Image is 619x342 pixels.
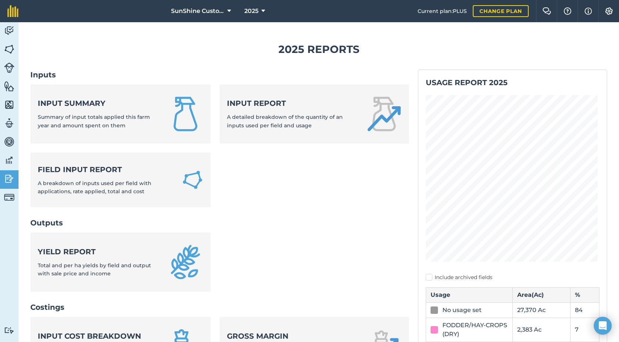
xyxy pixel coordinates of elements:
div: FODDER/HAY-CROPS (DRY) [442,321,508,339]
strong: Field Input Report [38,164,173,175]
a: Yield reportTotal and per ha yields by field and output with sale price and income [30,232,211,292]
span: SunShine Custom Farming LTD. [171,7,224,16]
td: 27,370 Ac [512,302,570,318]
img: Field Input Report [182,168,203,192]
div: No usage set [442,306,482,315]
img: svg+xml;base64,PD94bWwgdmVyc2lvbj0iMS4wIiBlbmNvZGluZz0idXRmLTgiPz4KPCEtLSBHZW5lcmF0b3I6IEFkb2JlIE... [4,25,14,36]
img: Input summary [168,96,203,132]
img: Input report [366,96,402,132]
span: Summary of input totals applied this farm year and amount spent on them [38,114,150,128]
label: Include archived fields [426,274,599,281]
th: % [570,287,599,302]
img: svg+xml;base64,PHN2ZyB4bWxucz0iaHR0cDovL3d3dy53My5vcmcvMjAwMC9zdmciIHdpZHRoPSIxNyIgaGVpZ2h0PSIxNy... [585,7,592,16]
img: svg+xml;base64,PHN2ZyB4bWxucz0iaHR0cDovL3d3dy53My5vcmcvMjAwMC9zdmciIHdpZHRoPSI1NiIgaGVpZ2h0PSI2MC... [4,44,14,55]
h1: 2025 Reports [30,41,607,58]
strong: Input summary [38,98,159,108]
img: svg+xml;base64,PD94bWwgdmVyc2lvbj0iMS4wIiBlbmNvZGluZz0idXRmLTgiPz4KPCEtLSBHZW5lcmF0b3I6IEFkb2JlIE... [4,136,14,147]
img: Two speech bubbles overlapping with the left bubble in the forefront [542,7,551,15]
img: svg+xml;base64,PHN2ZyB4bWxucz0iaHR0cDovL3d3dy53My5vcmcvMjAwMC9zdmciIHdpZHRoPSI1NiIgaGVpZ2h0PSI2MC... [4,81,14,92]
span: A breakdown of inputs used per field with applications, rate applied, total and cost [38,180,151,195]
a: Input summarySummary of input totals applied this farm year and amount spent on them [30,84,211,144]
span: Current plan : PLUS [418,7,467,15]
strong: Gross margin [227,331,357,341]
a: Change plan [473,5,529,17]
span: Total and per ha yields by field and output with sale price and income [38,262,151,277]
strong: Yield report [38,247,159,257]
h2: Costings [30,302,409,312]
strong: Input cost breakdown [38,331,159,341]
img: svg+xml;base64,PHN2ZyB4bWxucz0iaHR0cDovL3d3dy53My5vcmcvMjAwMC9zdmciIHdpZHRoPSI1NiIgaGVpZ2h0PSI2MC... [4,99,14,110]
span: A detailed breakdown of the quantity of an inputs used per field and usage [227,114,343,128]
img: A cog icon [605,7,613,15]
td: 7 [570,318,599,342]
td: 2,383 Ac [512,318,570,342]
td: 84 [570,302,599,318]
img: fieldmargin Logo [7,5,19,17]
span: 2025 [244,7,258,16]
th: Usage [426,287,512,302]
h2: Outputs [30,218,409,228]
img: svg+xml;base64,PD94bWwgdmVyc2lvbj0iMS4wIiBlbmNvZGluZz0idXRmLTgiPz4KPCEtLSBHZW5lcmF0b3I6IEFkb2JlIE... [4,327,14,334]
strong: Input report [227,98,357,108]
img: svg+xml;base64,PD94bWwgdmVyc2lvbj0iMS4wIiBlbmNvZGluZz0idXRmLTgiPz4KPCEtLSBHZW5lcmF0b3I6IEFkb2JlIE... [4,173,14,184]
img: svg+xml;base64,PD94bWwgdmVyc2lvbj0iMS4wIiBlbmNvZGluZz0idXRmLTgiPz4KPCEtLSBHZW5lcmF0b3I6IEFkb2JlIE... [4,63,14,73]
h2: Usage report 2025 [426,77,599,88]
img: svg+xml;base64,PD94bWwgdmVyc2lvbj0iMS4wIiBlbmNvZGluZz0idXRmLTgiPz4KPCEtLSBHZW5lcmF0b3I6IEFkb2JlIE... [4,192,14,202]
img: Yield report [168,244,203,280]
a: Input reportA detailed breakdown of the quantity of an inputs used per field and usage [220,84,409,144]
img: svg+xml;base64,PD94bWwgdmVyc2lvbj0iMS4wIiBlbmNvZGluZz0idXRmLTgiPz4KPCEtLSBHZW5lcmF0b3I6IEFkb2JlIE... [4,118,14,129]
img: svg+xml;base64,PD94bWwgdmVyc2lvbj0iMS4wIiBlbmNvZGluZz0idXRmLTgiPz4KPCEtLSBHZW5lcmF0b3I6IEFkb2JlIE... [4,155,14,166]
a: Field Input ReportA breakdown of inputs used per field with applications, rate applied, total and... [30,152,211,208]
img: A question mark icon [563,7,572,15]
div: Open Intercom Messenger [594,317,612,335]
th: Area ( Ac ) [512,287,570,302]
h2: Inputs [30,70,409,80]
